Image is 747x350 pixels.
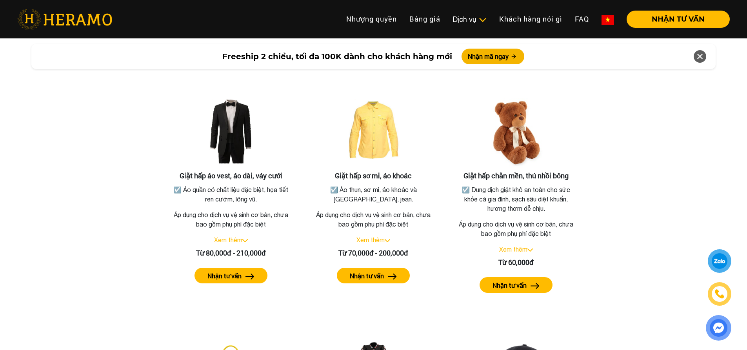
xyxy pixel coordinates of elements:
[531,283,540,289] img: arrow
[17,9,112,29] img: heramo-logo.png
[242,239,248,242] img: arrow_down.svg
[222,51,452,62] span: Freeship 2 chiều, tối đa 100K dành cho khách hàng mới
[192,93,270,172] img: Giặt hấp áo vest, áo dài, váy cưới
[313,185,434,204] p: ☑️ Áo thun, sơ mi, áo khoác và [GEOGRAPHIC_DATA], jean.
[311,172,436,180] h3: Giặt hấp sơ mi, áo khoác
[620,16,730,23] a: NHẬN TƯ VẤN
[454,172,578,180] h3: Giặt hấp chăn mền, thú nhồi bông
[527,248,533,252] img: arrow_down.svg
[311,210,436,229] p: Áp dụng cho dịch vụ vệ sinh cơ bản, chưa bao gồm phụ phí đặc biệt
[385,239,390,242] img: arrow_down.svg
[708,282,731,306] a: phone-icon
[356,236,385,243] a: Xem thêm
[170,185,292,204] p: ☑️ Áo quần có chất liệu đặc biệt, họa tiết ren cườm, lông vũ.
[477,93,555,172] img: Giặt hấp chăn mền, thú nhồi bông
[214,236,242,243] a: Xem thêm
[334,93,413,172] img: Giặt hấp sơ mi, áo khoác
[453,14,487,25] div: Dịch vụ
[388,274,397,279] img: arrow
[499,246,527,253] a: Xem thêm
[311,268,436,283] a: Nhận tư vấn arrow
[493,11,569,27] a: Khách hàng nói gì
[478,16,487,24] img: subToggleIcon
[207,271,242,281] label: Nhận tư vấn
[169,248,293,258] div: Từ 80,000đ - 210,000đ
[194,268,267,283] button: Nhận tư vấn
[627,11,730,28] button: NHẬN TƯ VẤN
[454,277,578,293] a: Nhận tư vấn arrow
[715,289,724,299] img: phone-icon
[602,15,614,25] img: vn-flag.png
[340,11,403,27] a: Nhượng quyền
[169,172,293,180] h3: Giặt hấp áo vest, áo dài, váy cưới
[169,268,293,283] a: Nhận tư vấn arrow
[337,268,410,283] button: Nhận tư vấn
[169,210,293,229] p: Áp dụng cho dịch vụ vệ sinh cơ bản, chưa bao gồm phụ phí đặc biệt
[569,11,595,27] a: FAQ
[480,277,553,293] button: Nhận tư vấn
[403,11,447,27] a: Bảng giá
[454,219,578,238] p: Áp dụng cho dịch vụ vệ sinh cơ bản, chưa bao gồm phụ phí đặc biệt
[455,185,577,213] p: ☑️ Dung dịch giặt khô an toàn cho sức khỏe cả gia đình, sạch sâu diệt khuẩn, hương thơm dễ chịu.
[311,248,436,258] div: Từ 70,000đ - 200,000đ
[245,274,254,279] img: arrow
[454,257,578,268] div: Từ 60,000đ
[493,281,527,290] label: Nhận tư vấn
[350,271,384,281] label: Nhận tư vấn
[462,49,524,64] button: Nhận mã ngay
